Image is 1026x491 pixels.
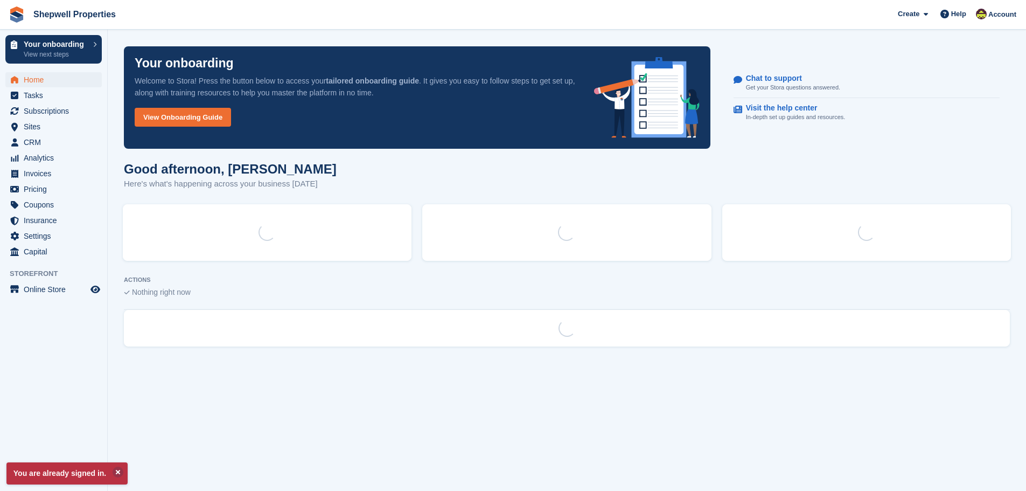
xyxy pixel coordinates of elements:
[5,229,102,244] a: menu
[5,150,102,165] a: menu
[135,108,231,127] a: View Onboarding Guide
[10,268,107,279] span: Storefront
[89,283,102,296] a: Preview store
[24,119,88,134] span: Sites
[5,103,102,119] a: menu
[124,162,337,176] h1: Good afternoon, [PERSON_NAME]
[24,135,88,150] span: CRM
[5,213,102,228] a: menu
[746,113,846,122] p: In-depth set up guides and resources.
[5,35,102,64] a: Your onboarding View next steps
[988,9,1016,20] span: Account
[746,103,837,113] p: Visit the help center
[24,103,88,119] span: Subscriptions
[135,75,577,99] p: Welcome to Stora! Press the button below to access your . It gives you easy to follow steps to ge...
[734,98,1000,127] a: Visit the help center In-depth set up guides and resources.
[124,178,337,190] p: Here's what's happening across your business [DATE]
[594,57,700,138] img: onboarding-info-6c161a55d2c0e0a8cae90662b2fe09162a5109e8cc188191df67fb4f79e88e88.svg
[5,182,102,197] a: menu
[24,88,88,103] span: Tasks
[5,88,102,103] a: menu
[24,182,88,197] span: Pricing
[6,462,128,485] p: You are already signed in.
[135,57,234,70] p: Your onboarding
[746,74,832,83] p: Chat to support
[5,282,102,297] a: menu
[24,282,88,297] span: Online Store
[24,50,88,59] p: View next steps
[9,6,25,23] img: stora-icon-8386f47178a22dfd0bd8f6a31ec36ba5ce8667c1dd55bd0f319d3a0aa187defe.svg
[5,197,102,212] a: menu
[124,276,1010,283] p: ACTIONS
[746,83,840,92] p: Get your Stora questions answered.
[24,150,88,165] span: Analytics
[898,9,919,19] span: Create
[5,244,102,259] a: menu
[326,77,419,85] strong: tailored onboarding guide
[5,72,102,87] a: menu
[24,166,88,181] span: Invoices
[24,244,88,259] span: Capital
[976,9,987,19] img: Dan Shepherd
[24,229,88,244] span: Settings
[5,135,102,150] a: menu
[132,288,191,296] span: Nothing right now
[24,40,88,48] p: Your onboarding
[124,291,130,295] img: blank_slate_check_icon-ba018cac091ee9be17c0a81a6c232d5eb81de652e7a59be601be346b1b6ddf79.svg
[24,72,88,87] span: Home
[24,197,88,212] span: Coupons
[5,119,102,134] a: menu
[951,9,966,19] span: Help
[29,5,120,23] a: Shepwell Properties
[734,68,1000,98] a: Chat to support Get your Stora questions answered.
[24,213,88,228] span: Insurance
[5,166,102,181] a: menu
